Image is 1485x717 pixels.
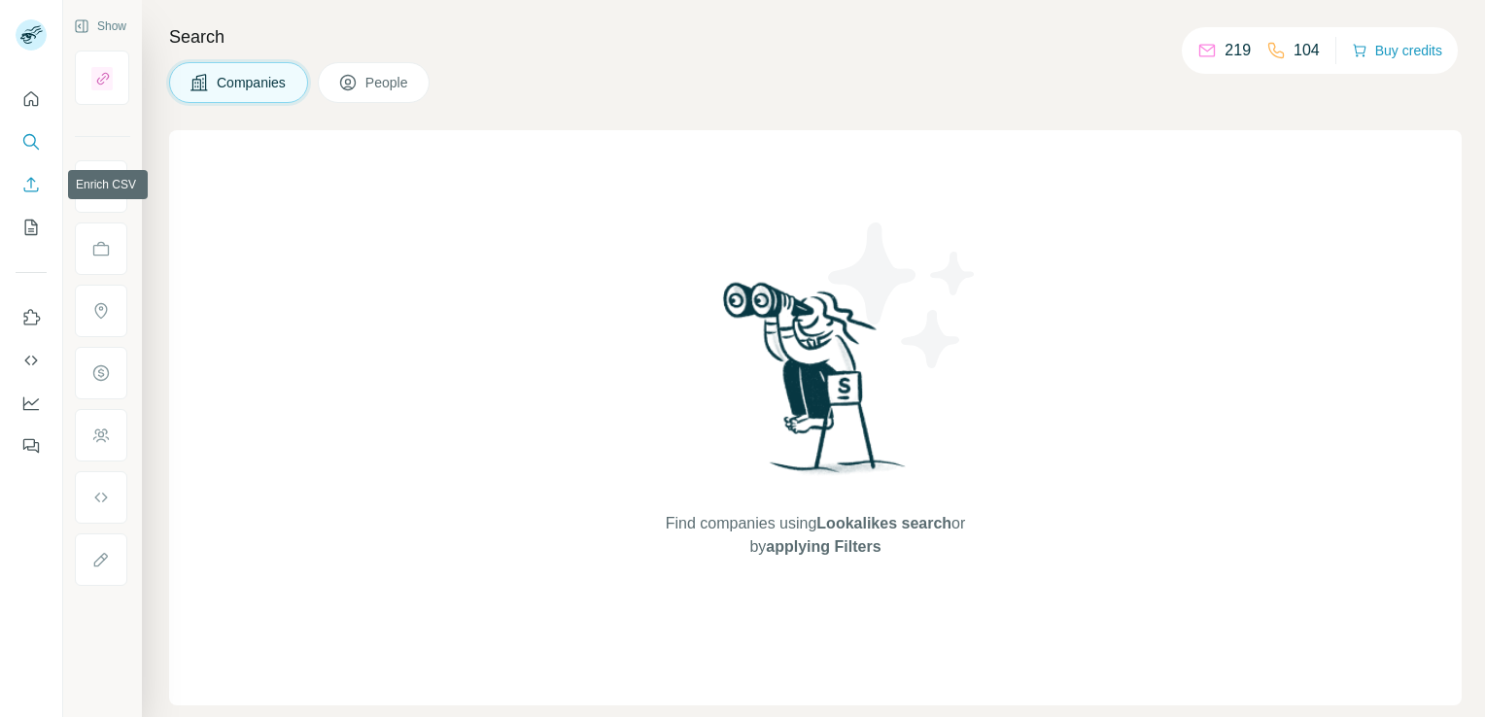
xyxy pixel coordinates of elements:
button: Search [16,124,47,159]
span: Lookalikes search [816,515,951,531]
button: My lists [16,210,47,245]
button: Show [60,12,140,41]
p: 219 [1225,39,1251,62]
span: applying Filters [766,538,881,555]
button: Quick start [16,82,47,117]
h4: Search [169,23,1462,51]
p: 104 [1294,39,1320,62]
span: People [365,73,410,92]
img: Surfe Illustration - Woman searching with binoculars [714,277,916,494]
button: Use Surfe on LinkedIn [16,300,47,335]
button: Buy credits [1352,37,1442,64]
button: Dashboard [16,386,47,421]
button: Enrich CSV [16,167,47,202]
button: Use Surfe API [16,343,47,378]
img: Surfe Illustration - Stars [815,208,990,383]
span: Companies [217,73,288,92]
button: Feedback [16,428,47,463]
span: Find companies using or by [660,512,971,559]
